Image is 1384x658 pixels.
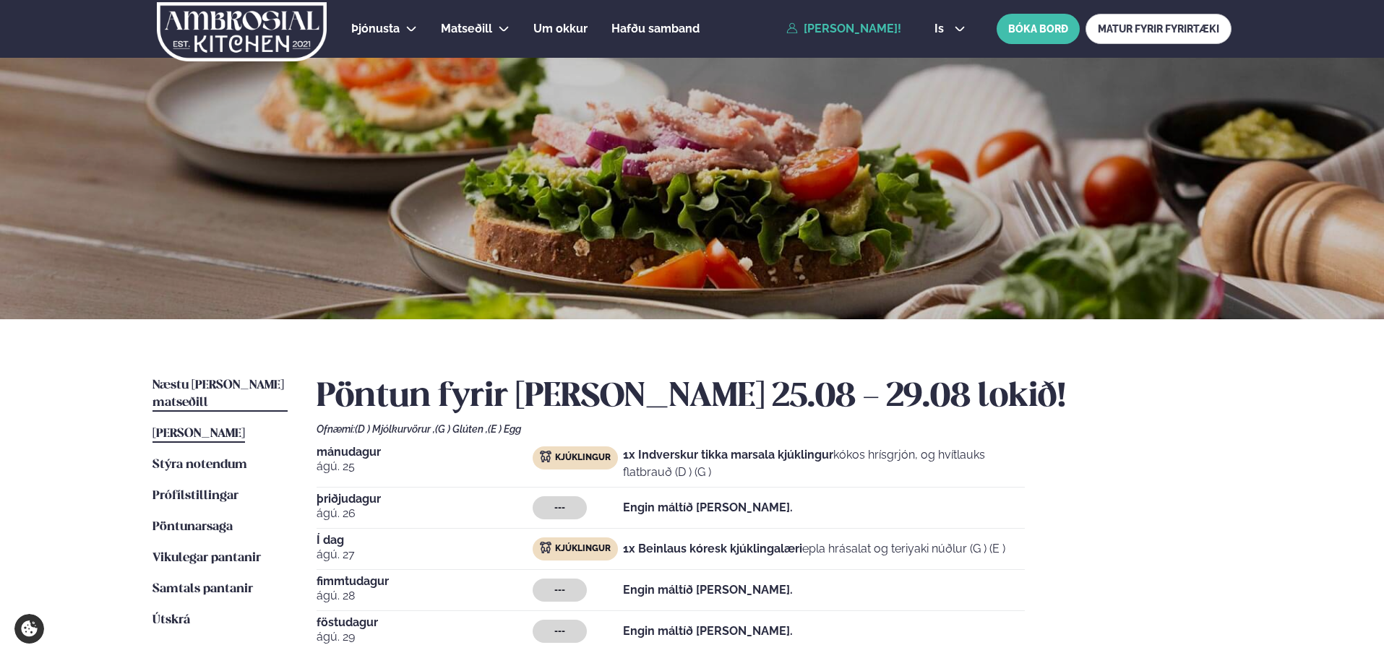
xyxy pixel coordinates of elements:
span: --- [554,502,565,514]
span: Pöntunarsaga [152,521,233,533]
span: Um okkur [533,22,588,35]
span: --- [554,625,565,637]
a: Þjónusta [351,20,400,38]
span: ágú. 26 [317,505,533,522]
span: ágú. 29 [317,628,533,646]
span: (D ) Mjólkurvörur , [355,423,435,435]
a: Samtals pantanir [152,581,253,598]
a: Útskrá [152,612,190,629]
a: Matseðill [441,20,492,38]
a: MATUR FYRIR FYRIRTÆKI [1086,14,1232,44]
span: Prófílstillingar [152,490,238,502]
span: Samtals pantanir [152,583,253,595]
a: Cookie settings [14,614,44,644]
a: [PERSON_NAME]! [786,22,901,35]
span: (G ) Glúten , [435,423,488,435]
a: Næstu [PERSON_NAME] matseðill [152,377,288,412]
img: chicken.svg [540,542,551,553]
p: epla hrásalat og teriyaki núðlur (G ) (E ) [623,540,1005,558]
span: fimmtudagur [317,576,533,587]
span: mánudagur [317,446,533,458]
span: föstudagur [317,617,533,628]
span: Í dag [317,534,533,546]
strong: Engin máltíð [PERSON_NAME]. [623,624,793,638]
button: is [923,23,977,35]
a: Um okkur [533,20,588,38]
span: þriðjudagur [317,493,533,505]
div: Ofnæmi: [317,423,1232,435]
a: Vikulegar pantanir [152,550,261,567]
strong: 1x Beinlaus kóresk kjúklingalæri [623,542,802,555]
a: [PERSON_NAME] [152,425,245,443]
span: Stýra notendum [152,459,247,471]
span: [PERSON_NAME] [152,428,245,440]
span: ágú. 25 [317,458,533,475]
a: Stýra notendum [152,456,247,474]
span: ágú. 27 [317,546,533,563]
a: Hafðu samband [611,20,700,38]
a: Prófílstillingar [152,488,238,505]
p: kókos hrísgrjón, og hvítlauks flatbrauð (D ) (G ) [623,446,1025,481]
span: Næstu [PERSON_NAME] matseðill [152,379,284,409]
span: Útskrá [152,614,190,626]
span: Kjúklingur [555,543,611,555]
strong: Engin máltíð [PERSON_NAME]. [623,583,793,597]
span: is [934,23,948,35]
h2: Pöntun fyrir [PERSON_NAME] 25.08 - 29.08 lokið! [317,377,1232,417]
span: (E ) Egg [488,423,521,435]
img: logo [155,2,328,61]
span: --- [554,584,565,596]
strong: Engin máltíð [PERSON_NAME]. [623,501,793,514]
strong: 1x Indverskur tikka marsala kjúklingur [623,448,833,462]
span: ágú. 28 [317,587,533,605]
span: Matseðill [441,22,492,35]
span: Þjónusta [351,22,400,35]
a: Pöntunarsaga [152,519,233,536]
span: Hafðu samband [611,22,700,35]
button: BÓKA BORÐ [997,14,1080,44]
img: chicken.svg [540,451,551,462]
span: Kjúklingur [555,452,611,464]
span: Vikulegar pantanir [152,552,261,564]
